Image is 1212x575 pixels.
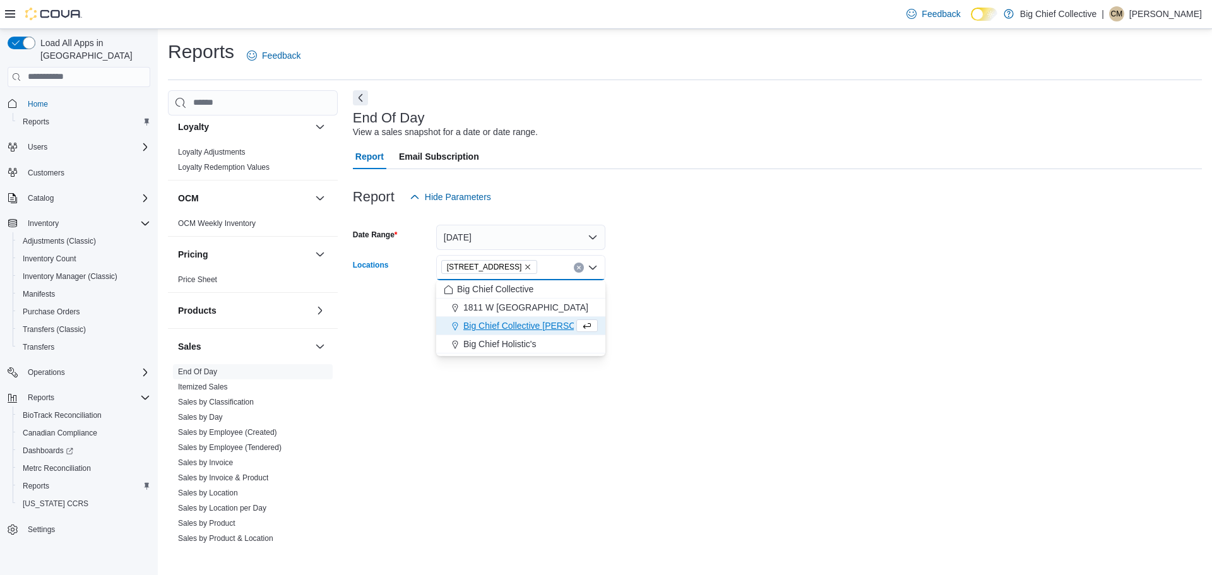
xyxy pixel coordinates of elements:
button: Inventory [3,215,155,232]
span: OCM Weekly Inventory [178,218,256,228]
span: Report [355,144,384,169]
span: Home [23,96,150,112]
a: [US_STATE] CCRS [18,496,93,511]
button: Big Chief Collective [PERSON_NAME] [436,317,605,335]
button: Pricing [178,248,310,261]
span: Price Sheet [178,275,217,285]
span: CM [1111,6,1123,21]
a: Manifests [18,287,60,302]
span: Adjustments (Classic) [18,234,150,249]
button: Big Chief Holistic's [436,335,605,353]
span: Sales by Location per Day [178,503,266,513]
a: Dashboards [13,442,155,459]
a: Settings [23,522,60,537]
button: Loyalty [312,119,328,134]
button: Purchase Orders [13,303,155,321]
button: Hide Parameters [405,184,496,210]
button: Reports [3,389,155,406]
a: Reports [18,478,54,494]
a: Sales by Employee (Created) [178,428,277,437]
a: End Of Day [178,367,217,376]
span: 1811 W [GEOGRAPHIC_DATA] [463,301,588,314]
span: Transfers [18,340,150,355]
button: Next [353,90,368,105]
span: Sales by Location [178,488,238,498]
div: Pricing [168,272,338,292]
h3: OCM [178,192,199,205]
span: Sales by Invoice & Product [178,473,268,483]
span: Settings [28,525,55,535]
span: Inventory [23,216,150,231]
a: Feedback [242,43,306,68]
p: Big Chief Collective [1020,6,1096,21]
a: Feedback [901,1,965,27]
div: Charles Monoessy [1109,6,1124,21]
span: Catalog [28,193,54,203]
span: Sales by Product [178,518,235,528]
span: Sales by Employee (Tendered) [178,442,282,453]
label: Date Range [353,230,398,240]
span: [US_STATE] CCRS [23,499,88,509]
span: [STREET_ADDRESS] [447,261,522,273]
span: BioTrack Reconciliation [23,410,102,420]
span: Metrc Reconciliation [23,463,91,473]
a: Loyalty Adjustments [178,148,246,157]
span: Manifests [23,289,55,299]
span: Dashboards [23,446,73,456]
div: View a sales snapshot for a date or date range. [353,126,538,139]
span: Inventory Count [23,254,76,264]
button: Loyalty [178,121,310,133]
button: Metrc Reconciliation [13,459,155,477]
button: Reports [13,113,155,131]
span: Big Chief Collective [PERSON_NAME] [463,319,615,332]
span: Users [23,139,150,155]
span: Load All Apps in [GEOGRAPHIC_DATA] [35,37,150,62]
a: Sales by Day [178,413,223,422]
button: Close list of options [588,263,598,273]
span: Big Chief Collective [457,283,533,295]
span: Purchase Orders [18,304,150,319]
span: Customers [28,168,64,178]
span: Big Chief Holistic's [463,338,537,350]
a: Loyalty Redemption Values [178,163,270,172]
h1: Reports [168,39,234,64]
button: Catalog [23,191,59,206]
p: [PERSON_NAME] [1129,6,1202,21]
span: Reports [18,478,150,494]
span: Users [28,142,47,152]
span: Purchase Orders [23,307,80,317]
button: Big Chief Collective [436,280,605,299]
input: Dark Mode [971,8,997,21]
a: Sales by Classification [178,398,254,406]
button: Pricing [312,247,328,262]
span: Inventory Count [18,251,150,266]
span: Sales by Invoice [178,458,233,468]
button: 1811 W [GEOGRAPHIC_DATA] [436,299,605,317]
button: Sales [312,339,328,354]
button: Canadian Compliance [13,424,155,442]
a: Sales by Product & Location [178,534,273,543]
a: Sales by Invoice [178,458,233,467]
span: Canadian Compliance [23,428,97,438]
a: Customers [23,165,69,181]
span: BioTrack Reconciliation [18,408,150,423]
div: Choose from the following options [436,280,605,353]
button: Operations [3,364,155,381]
span: Sales by Product & Location [178,533,273,543]
a: Purchase Orders [18,304,85,319]
span: 3414 NW CACHE ROAD [441,260,538,274]
button: Customers [3,163,155,182]
button: Remove 3414 NW CACHE ROAD from selection in this group [524,263,532,271]
span: Home [28,99,48,109]
nav: Complex example [8,90,150,572]
span: Metrc Reconciliation [18,461,150,476]
span: Loyalty Adjustments [178,147,246,157]
div: OCM [168,216,338,236]
span: Hide Parameters [425,191,491,203]
span: Catalog [23,191,150,206]
button: Catalog [3,189,155,207]
a: Sales by Location [178,489,238,497]
a: Inventory Count [18,251,81,266]
a: Transfers [18,340,59,355]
